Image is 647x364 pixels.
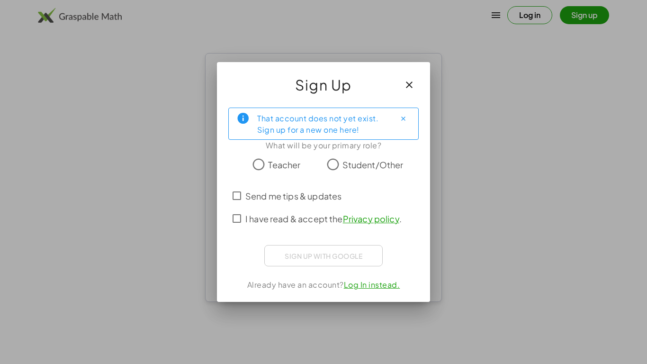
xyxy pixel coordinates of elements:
[228,140,419,151] div: What will be your primary role?
[257,112,388,136] div: That account does not yet exist. Sign up for a new one here!
[343,213,399,224] a: Privacy policy
[395,111,411,126] button: Close
[344,280,400,290] a: Log In instead.
[245,190,341,202] span: Send me tips & updates
[245,212,402,225] span: I have read & accept the .
[228,279,419,291] div: Already have an account?
[342,158,404,171] span: Student/Other
[268,158,300,171] span: Teacher
[295,73,352,96] span: Sign Up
